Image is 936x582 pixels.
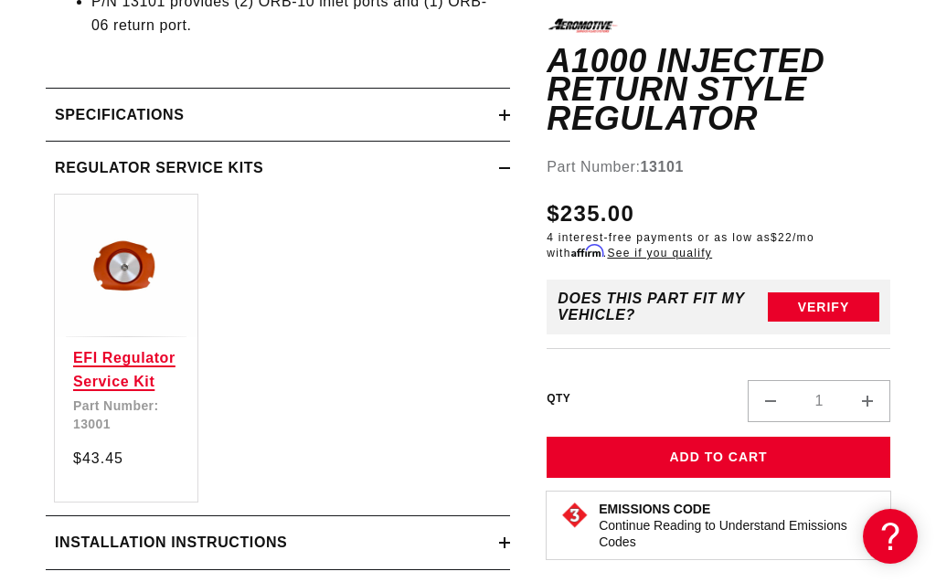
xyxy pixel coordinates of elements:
button: Emissions CodeContinue Reading to Understand Emissions Codes [599,500,877,549]
summary: Regulator Service Kits [46,142,510,195]
p: Continue Reading to Understand Emissions Codes [599,516,877,549]
strong: 13101 [641,159,685,175]
span: $22 [771,230,792,243]
summary: Installation Instructions [46,516,510,569]
h2: Specifications [55,103,184,127]
h2: Regulator Service Kits [55,156,263,180]
button: Add to Cart [547,437,890,478]
div: Part Number: [547,155,890,179]
button: Verify [768,292,879,322]
span: $235.00 [547,196,634,229]
div: Does This part fit My vehicle? [558,291,768,323]
h2: Installation Instructions [55,531,287,555]
p: 4 interest-free payments or as low as /mo with . [547,229,890,261]
summary: Specifications [46,89,510,142]
h1: A1000 Injected return style Regulator [547,46,890,132]
img: Emissions code [560,500,590,529]
a: See if you qualify - Learn more about Affirm Financing (opens in modal) [607,247,712,259]
a: EFI Regulator Service Kit [73,346,179,393]
label: QTY [547,391,570,407]
span: Affirm [571,244,603,258]
strong: Emissions Code [599,501,710,515]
